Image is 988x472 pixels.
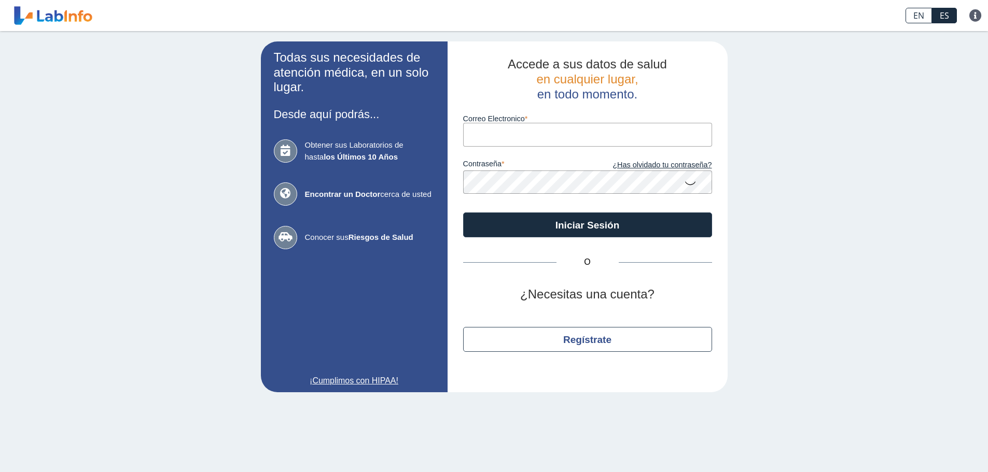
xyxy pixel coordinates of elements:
a: ¡Cumplimos con HIPAA! [274,375,435,387]
b: Riesgos de Salud [349,233,413,241]
span: Accede a sus datos de salud [508,57,667,71]
b: los Últimos 10 Años [324,152,398,161]
h2: Todas sus necesidades de atención médica, en un solo lugar. [274,50,435,95]
label: Correo Electronico [463,115,712,123]
button: Iniciar Sesión [463,212,712,237]
span: Conocer sus [305,232,435,244]
span: O [556,256,619,268]
span: en todo momento. [537,87,637,101]
span: Obtener sus Laboratorios de hasta [305,139,435,163]
b: Encontrar un Doctor [305,190,381,198]
a: ES [932,8,957,23]
span: en cualquier lugar, [536,72,638,86]
h2: ¿Necesitas una cuenta? [463,287,712,302]
a: EN [906,8,932,23]
button: Regístrate [463,327,712,352]
a: ¿Has olvidado tu contraseña? [588,160,712,171]
span: cerca de usted [305,189,435,201]
label: contraseña [463,160,588,171]
h3: Desde aquí podrás... [274,108,435,121]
